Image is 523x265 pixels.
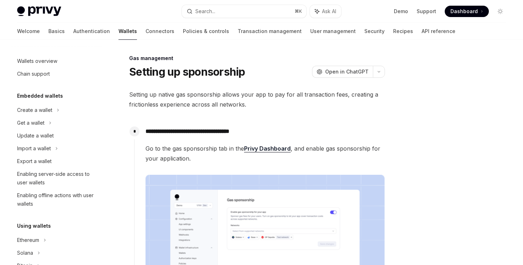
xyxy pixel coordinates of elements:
[48,23,65,40] a: Basics
[495,6,506,17] button: Toggle dark mode
[73,23,110,40] a: Authentication
[11,55,102,67] a: Wallets overview
[17,222,51,230] h5: Using wallets
[238,23,302,40] a: Transaction management
[312,66,373,78] button: Open in ChatGPT
[183,23,229,40] a: Policies & controls
[322,8,336,15] span: Ask AI
[11,155,102,168] a: Export a wallet
[195,7,215,16] div: Search...
[11,129,102,142] a: Update a wallet
[17,236,39,244] div: Ethereum
[422,23,455,40] a: API reference
[417,8,436,15] a: Support
[17,144,51,153] div: Import a wallet
[118,23,137,40] a: Wallets
[146,144,385,163] span: Go to the gas sponsorship tab in the , and enable gas sponsorship for your application.
[17,6,61,16] img: light logo
[295,9,302,14] span: ⌘ K
[325,68,369,75] span: Open in ChatGPT
[11,67,102,80] a: Chain support
[17,106,52,114] div: Create a wallet
[393,23,413,40] a: Recipes
[17,70,50,78] div: Chain support
[17,92,63,100] h5: Embedded wallets
[17,131,54,140] div: Update a wallet
[364,23,385,40] a: Security
[310,23,356,40] a: User management
[17,191,98,208] div: Enabling offline actions with user wallets
[394,8,408,15] a: Demo
[129,90,385,109] span: Setting up native gas sponsorship allows your app to pay for all transaction fees, creating a fri...
[244,145,291,152] a: Privy Dashboard
[17,249,33,257] div: Solana
[129,65,245,78] h1: Setting up sponsorship
[129,55,385,62] div: Gas management
[445,6,489,17] a: Dashboard
[146,23,174,40] a: Connectors
[17,157,52,166] div: Export a wallet
[450,8,478,15] span: Dashboard
[17,23,40,40] a: Welcome
[11,168,102,189] a: Enabling server-side access to user wallets
[182,5,306,18] button: Search...⌘K
[17,119,44,127] div: Get a wallet
[11,189,102,210] a: Enabling offline actions with user wallets
[310,5,341,18] button: Ask AI
[17,57,57,65] div: Wallets overview
[17,170,98,187] div: Enabling server-side access to user wallets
